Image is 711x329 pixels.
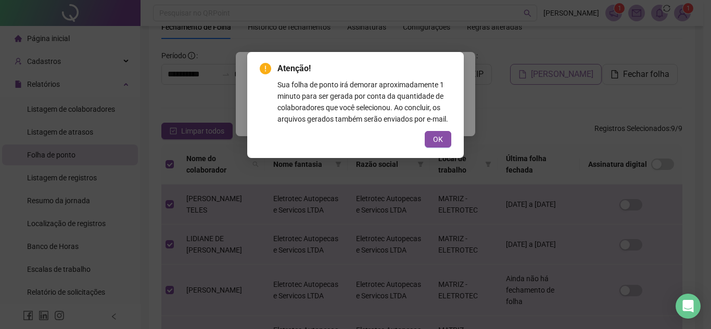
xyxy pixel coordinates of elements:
[277,62,451,75] span: Atenção!
[260,63,271,74] span: exclamation-circle
[676,294,701,319] div: Open Intercom Messenger
[425,131,451,148] button: OK
[277,79,451,125] div: Sua folha de ponto irá demorar aproximadamente 1 minuto para ser gerada por conta da quantidade d...
[433,134,443,145] span: OK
